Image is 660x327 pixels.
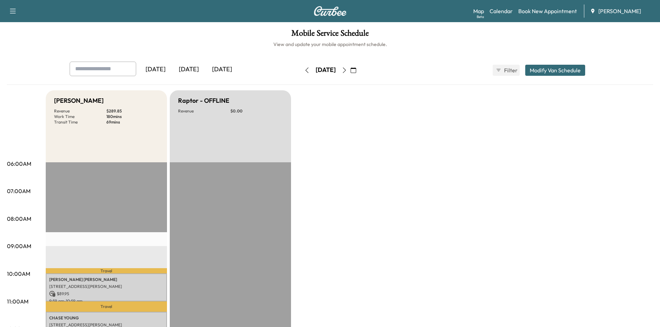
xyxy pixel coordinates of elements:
[54,96,104,106] h5: [PERSON_NAME]
[7,41,653,48] h6: View and update your mobile appointment schedule.
[7,160,31,168] p: 06:00AM
[49,284,164,289] p: [STREET_ADDRESS][PERSON_NAME]
[46,301,167,312] p: Travel
[504,66,517,74] span: Filter
[7,187,30,195] p: 07:00AM
[106,114,159,119] p: 180 mins
[54,114,106,119] p: Work Time
[46,268,167,273] p: Travel
[49,277,164,282] p: [PERSON_NAME] [PERSON_NAME]
[178,96,229,106] h5: Raptor - OFFLINE
[7,242,31,250] p: 09:00AM
[490,7,513,15] a: Calendar
[7,297,28,306] p: 11:00AM
[54,108,106,114] p: Revenue
[49,291,164,297] p: $ 89.95
[205,62,239,78] div: [DATE]
[49,298,164,304] p: 9:59 am - 10:59 am
[7,270,30,278] p: 10:00AM
[49,315,164,321] p: CHASE YOUNG
[598,7,641,15] span: [PERSON_NAME]
[106,119,159,125] p: 69 mins
[172,62,205,78] div: [DATE]
[139,62,172,78] div: [DATE]
[493,65,520,76] button: Filter
[7,215,31,223] p: 08:00AM
[106,108,159,114] p: $ 289.85
[473,7,484,15] a: MapBeta
[525,65,585,76] button: Modify Van Schedule
[54,119,106,125] p: Transit Time
[7,29,653,41] h1: Mobile Service Schedule
[178,108,230,114] p: Revenue
[518,7,577,15] a: Book New Appointment
[477,14,484,19] div: Beta
[230,108,283,114] p: $ 0.00
[314,6,347,16] img: Curbee Logo
[316,66,336,74] div: [DATE]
